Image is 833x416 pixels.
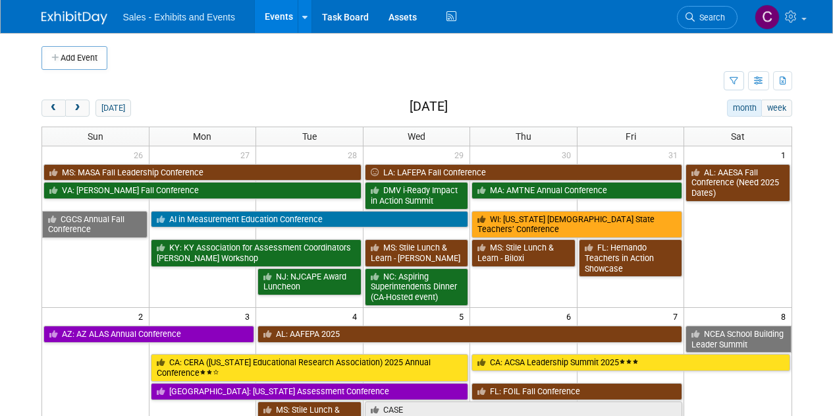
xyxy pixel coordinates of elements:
[780,146,792,163] span: 1
[151,383,469,400] a: [GEOGRAPHIC_DATA]: [US_STATE] Assessment Conference
[41,46,107,70] button: Add Event
[667,146,684,163] span: 31
[408,131,425,142] span: Wed
[365,268,469,306] a: NC: Aspiring Superintendents Dinner (CA-Hosted event)
[88,131,103,142] span: Sun
[685,326,791,353] a: NCEA School Building Leader Summit
[151,211,469,228] a: AI in Measurement Education Conference
[410,100,448,114] h2: [DATE]
[365,182,469,209] a: DMV i-Ready Impact in Action Summit
[351,308,363,324] span: 4
[471,383,682,400] a: FL: FOIL Fall Conference
[471,239,576,266] a: MS: Stile Lunch & Learn - Biloxi
[95,100,130,117] button: [DATE]
[123,12,235,22] span: Sales - Exhibits and Events
[672,308,684,324] span: 7
[516,131,531,142] span: Thu
[43,326,255,343] a: AZ: AZ ALAS Annual Conference
[132,146,149,163] span: 26
[695,13,725,22] span: Search
[365,164,683,181] a: LA: LAFEPA Fall Conference
[137,308,149,324] span: 2
[727,100,762,117] button: month
[193,131,211,142] span: Mon
[471,211,682,238] a: WI: [US_STATE] [DEMOGRAPHIC_DATA] State Teachers’ Conference
[761,100,792,117] button: week
[41,100,66,117] button: prev
[151,239,362,266] a: KY: KY Association for Assessment Coordinators [PERSON_NAME] Workshop
[239,146,255,163] span: 27
[626,131,636,142] span: Fri
[560,146,577,163] span: 30
[257,326,682,343] a: AL: AAFEPA 2025
[677,6,738,29] a: Search
[151,354,469,381] a: CA: CERA ([US_STATE] Educational Research Association) 2025 Annual Conference
[41,11,107,24] img: ExhibitDay
[755,5,780,30] img: Christine Lurz
[685,164,790,202] a: AL: AAESA Fall Conference (Need 2025 Dates)
[346,146,363,163] span: 28
[731,131,745,142] span: Sat
[302,131,317,142] span: Tue
[244,308,255,324] span: 3
[42,211,148,238] a: CGCS Annual Fall Conference
[43,164,362,181] a: MS: MASA Fall Leadership Conference
[471,354,790,371] a: CA: ACSA Leadership Summit 2025
[565,308,577,324] span: 6
[471,182,682,199] a: MA: AMTNE Annual Conference
[365,239,469,266] a: MS: Stile Lunch & Learn - [PERSON_NAME]
[458,308,470,324] span: 5
[257,268,362,295] a: NJ: NJCAPE Award Luncheon
[65,100,90,117] button: next
[43,182,362,199] a: VA: [PERSON_NAME] Fall Conference
[780,308,792,324] span: 8
[453,146,470,163] span: 29
[579,239,683,277] a: FL: Hernando Teachers in Action Showcase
